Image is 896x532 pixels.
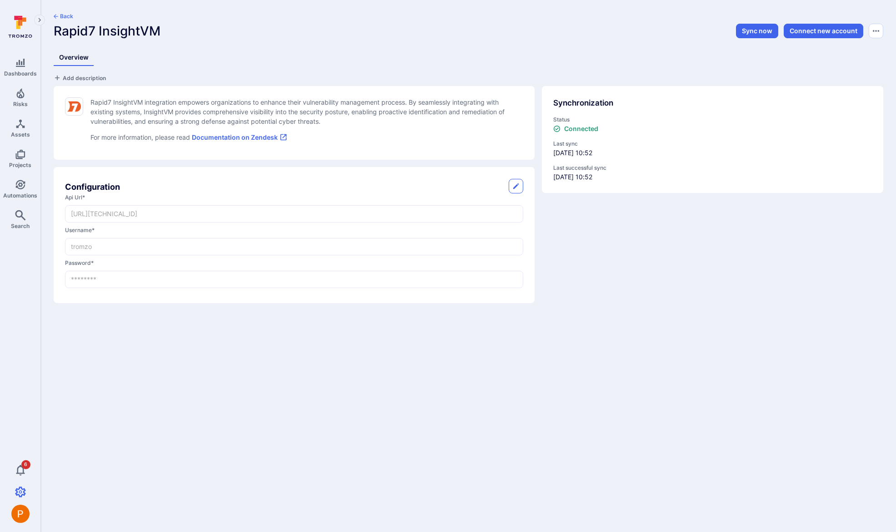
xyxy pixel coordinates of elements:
span: Rapid7 InsightVM [54,23,160,39]
div: Peter Baker [11,505,30,523]
span: 6 [21,460,30,469]
span: Last successful sync [553,164,872,172]
div: status [553,116,872,133]
button: Expand navigation menu [34,15,45,25]
span: Assets [11,131,30,138]
label: username * [65,226,523,234]
a: Overview [54,49,94,66]
span: Add description [63,75,106,81]
span: Dashboards [4,70,37,77]
p: For more information, please read [90,132,523,142]
button: Back [54,13,73,20]
span: Search [11,223,30,229]
button: Sync now [736,24,778,38]
label: api url * [65,193,523,202]
img: ACg8ocICMCW9Gtmm-eRbQDunRucU07-w0qv-2qX63v-oG-s=s96-c [11,505,30,523]
h2: Configuration [65,181,120,193]
i: Expand navigation menu [36,16,43,24]
a: Documentation on Zendesk [192,133,287,141]
span: Automations [3,192,37,199]
button: Options menu [869,24,883,38]
label: password * [65,259,523,267]
span: Status [553,116,872,124]
span: Projects [9,162,31,168]
span: Risks [13,101,28,107]
div: Integrations tabs [54,49,883,66]
div: Connected [553,125,598,132]
p: Rapid7 InsightVM integration empowers organizations to enhance their vulnerability management pro... [90,97,523,126]
div: [DATE] 10:52 [553,140,872,157]
div: [DATE] 10:52 [553,164,872,182]
span: Last sync [553,140,872,148]
div: Synchronization [553,97,872,109]
button: Connect new account [784,24,863,38]
button: Add description [54,73,106,82]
